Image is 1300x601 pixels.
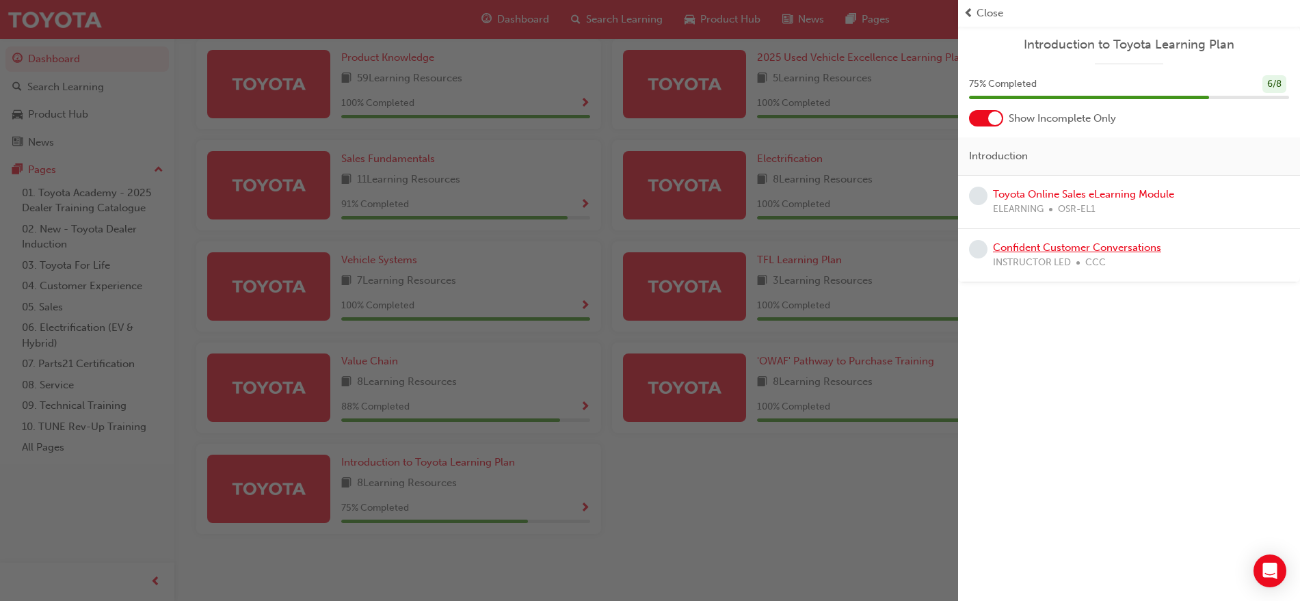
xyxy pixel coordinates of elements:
a: Introduction to Toyota Learning Plan [969,37,1289,53]
span: Show Incomplete Only [1009,111,1116,126]
div: Open Intercom Messenger [1253,555,1286,587]
a: Toyota Online Sales eLearning Module [993,188,1174,200]
span: Close [977,5,1003,21]
span: prev-icon [964,5,974,21]
span: learningRecordVerb_NONE-icon [969,240,987,258]
span: INSTRUCTOR LED [993,255,1071,271]
a: Confident Customer Conversations [993,241,1161,254]
span: learningRecordVerb_NONE-icon [969,187,987,205]
span: OSR-EL1 [1058,202,1096,217]
span: Introduction [969,148,1028,164]
span: ELEARNING [993,202,1044,217]
button: prev-iconClose [964,5,1295,21]
span: CCC [1085,255,1106,271]
div: 6 / 8 [1262,75,1286,94]
span: 75 % Completed [969,77,1037,92]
